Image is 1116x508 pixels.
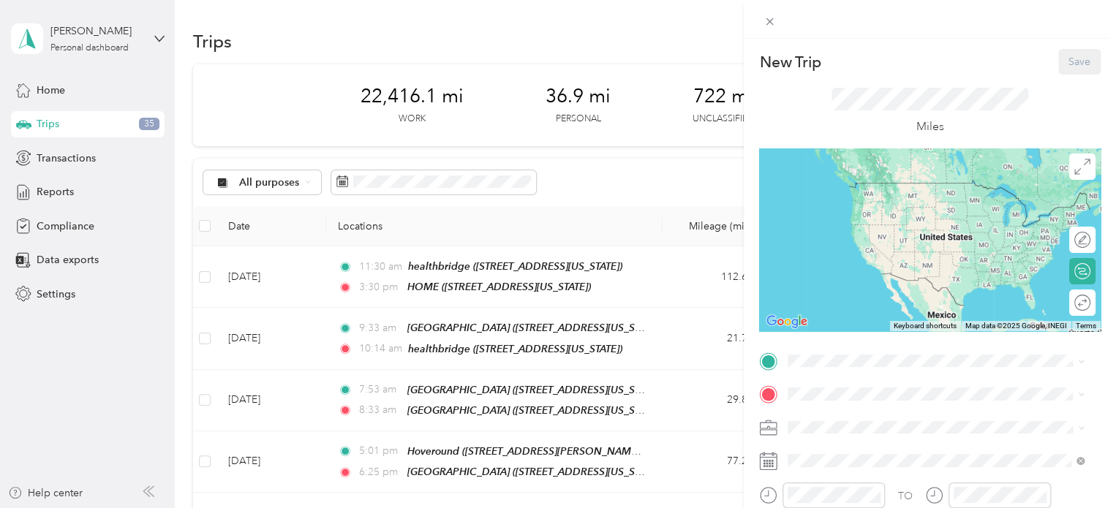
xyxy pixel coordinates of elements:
div: TO [898,488,913,504]
img: Google [763,312,811,331]
button: Keyboard shortcuts [894,321,957,331]
span: Map data ©2025 Google, INEGI [965,322,1067,330]
p: Miles [916,118,944,136]
a: Open this area in Google Maps (opens a new window) [763,312,811,331]
p: New Trip [759,52,821,72]
iframe: Everlance-gr Chat Button Frame [1034,426,1116,508]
